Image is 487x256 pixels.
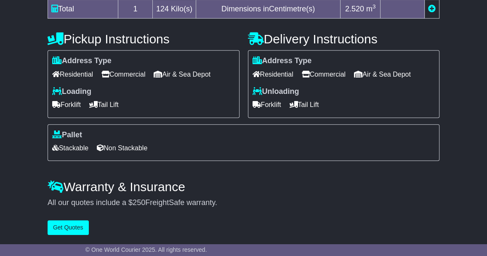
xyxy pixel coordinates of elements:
[52,68,93,81] span: Residential
[101,68,145,81] span: Commercial
[373,3,376,10] sup: 3
[97,141,147,155] span: Non Stackable
[248,32,440,46] h4: Delivery Instructions
[52,131,82,140] label: Pallet
[428,5,436,13] a: Add new item
[253,68,293,81] span: Residential
[253,87,299,96] label: Unloading
[253,98,281,111] span: Forklift
[345,5,364,13] span: 2.520
[154,68,210,81] span: Air & Sea Depot
[48,180,439,194] h4: Warranty & Insurance
[48,220,89,235] button: Get Quotes
[52,87,91,96] label: Loading
[253,56,312,66] label: Address Type
[48,32,240,46] h4: Pickup Instructions
[52,141,88,155] span: Stackable
[52,56,112,66] label: Address Type
[52,98,81,111] span: Forklift
[302,68,346,81] span: Commercial
[354,68,411,81] span: Air & Sea Depot
[85,246,207,253] span: © One World Courier 2025. All rights reserved.
[133,198,145,207] span: 250
[156,5,169,13] span: 124
[290,98,319,111] span: Tail Lift
[89,98,119,111] span: Tail Lift
[366,5,376,13] span: m
[48,198,439,208] div: All our quotes include a $ FreightSafe warranty.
